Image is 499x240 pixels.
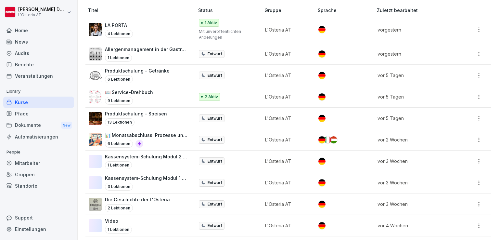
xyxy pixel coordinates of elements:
[3,157,74,169] a: Mitarbeiter
[377,26,454,33] p: vorgestern
[377,115,454,122] p: vor 5 Tagen
[208,158,222,164] p: Entwurf
[318,222,326,229] img: de.svg
[61,122,72,129] div: New
[318,115,326,122] img: de.svg
[89,112,102,125] img: evvqdvc6cco3qg0pkrazofoz.png
[3,47,74,59] a: Audits
[105,97,133,105] p: 9 Lektionen
[265,158,307,165] p: L'Osteria AT
[208,180,222,186] p: Entwurf
[18,13,66,17] p: L'Osteria AT
[318,158,326,165] img: de.svg
[105,30,133,38] p: 4 Lektionen
[377,136,454,143] p: vor 2 Wochen
[265,179,307,186] p: L'Osteria AT
[208,223,222,229] p: Entwurf
[3,223,74,235] a: Einstellungen
[318,136,326,143] img: de.svg
[3,25,74,36] a: Home
[377,7,462,14] p: Zuletzt bearbeitet
[205,94,218,100] p: 2 Aktiv
[377,93,454,100] p: vor 5 Tagen
[3,169,74,180] a: Gruppen
[198,7,262,14] p: Status
[89,47,102,60] img: psbz8gomyz5dpq2hzrzr4q8g.png
[377,201,454,207] p: vor 3 Wochen
[3,59,74,70] a: Berichte
[105,204,133,212] p: 2 Lektionen
[265,222,307,229] p: L'Osteria AT
[208,201,222,207] p: Entwurf
[105,183,133,191] p: 3 Lektionen
[105,140,133,148] p: 6 Lektionen
[199,29,254,40] p: Mit unveröffentlichten Änderungen
[105,67,170,74] p: Produktschulung - Getränke
[105,218,132,224] p: Video
[105,110,167,117] p: Produktschulung - Speisen
[3,119,74,131] a: DokumenteNew
[3,131,74,142] a: Automatisierungen
[3,212,74,223] div: Support
[377,158,454,165] p: vor 3 Wochen
[105,196,170,203] p: Die Geschichte der L'Osteria
[377,72,454,79] p: vor 5 Tagen
[88,7,196,14] p: Titel
[318,7,374,14] p: Sprache
[105,89,153,96] p: 📖 Service-Drehbuch
[318,26,326,33] img: de.svg
[265,93,307,100] p: L'Osteria AT
[18,7,66,12] p: [PERSON_NAME] Damiani
[3,108,74,119] a: Pfade
[265,136,307,143] p: L'Osteria AT
[105,161,132,169] p: 1 Lektionen
[3,70,74,82] a: Veranstaltungen
[208,115,222,121] p: Entwurf
[208,51,222,57] p: Entwurf
[318,93,326,100] img: de.svg
[105,22,133,29] p: LA PORTA
[265,26,307,33] p: L'Osteria AT
[318,50,326,58] img: de.svg
[3,180,74,192] a: Standorte
[105,46,188,53] p: Allergenmanagement in der Gastronomie
[205,20,217,26] p: 1 Aktiv
[265,72,307,79] p: L'Osteria AT
[89,69,102,82] img: pc0ug0jyr0qnrc8drwl7fxyh.png
[3,36,74,47] a: News
[89,133,102,146] img: qvh5ca5aqkcq9kl1heg1wkou.png
[330,136,337,143] img: hu.svg
[377,50,454,57] p: vorgestern
[377,222,454,229] p: vor 4 Wochen
[208,73,222,78] p: Entwurf
[3,147,74,157] p: People
[3,86,74,97] p: Library
[318,179,326,186] img: de.svg
[105,132,188,139] p: 📊 Monatsabschluss: Prozesse und Analysen
[264,7,315,14] p: Gruppe
[265,115,307,122] p: L'Osteria AT
[105,54,132,62] p: 1 Lektionen
[105,75,133,83] p: 6 Lektionen
[318,72,326,79] img: de.svg
[324,136,331,143] img: it.svg
[89,23,102,36] img: gildg6d9tgvhimvy0yxdwxtc.png
[105,226,132,233] p: 1 Lektionen
[105,153,188,160] p: Kassensystem-Schulung Modul 2 Management
[377,179,454,186] p: vor 3 Wochen
[3,97,74,108] a: Kurse
[105,175,188,181] p: Kassensystem-Schulung Modul 1 Servicekräfte
[89,198,102,211] img: yujp0c7ahwfpxqtsxyqiid1h.png
[105,118,134,126] p: 13 Lektionen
